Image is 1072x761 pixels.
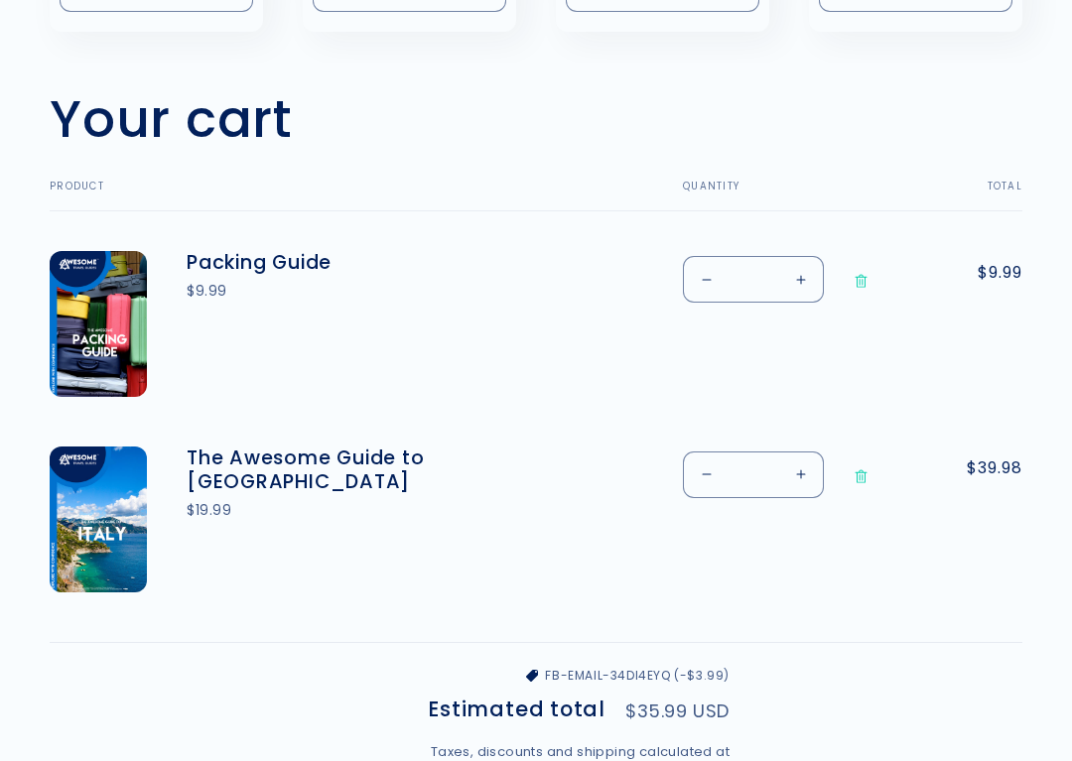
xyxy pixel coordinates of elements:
h2: Estimated total [428,699,605,720]
a: Remove Packing Guide [844,256,878,307]
li: FB-EMAIL-34DI4EYQ (-$3.99) [382,667,730,685]
ul: Discount [382,667,730,685]
div: $9.99 [187,281,484,302]
a: Packing Guide [187,251,484,275]
p: $35.99 USD [625,702,730,720]
span: $9.99 [954,261,1022,285]
span: $39.98 [954,456,1022,480]
input: Quantity for Packing Guide [729,256,778,303]
th: Product [50,181,633,211]
input: Quantity for The Awesome Guide to Italy [729,451,778,498]
h1: Your cart [50,87,293,151]
th: Quantity [633,181,914,211]
a: Remove The Awesome Guide to Italy [844,451,878,502]
th: Total [914,181,1022,211]
div: $19.99 [187,500,484,521]
a: The Awesome Guide to [GEOGRAPHIC_DATA] [187,446,484,494]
